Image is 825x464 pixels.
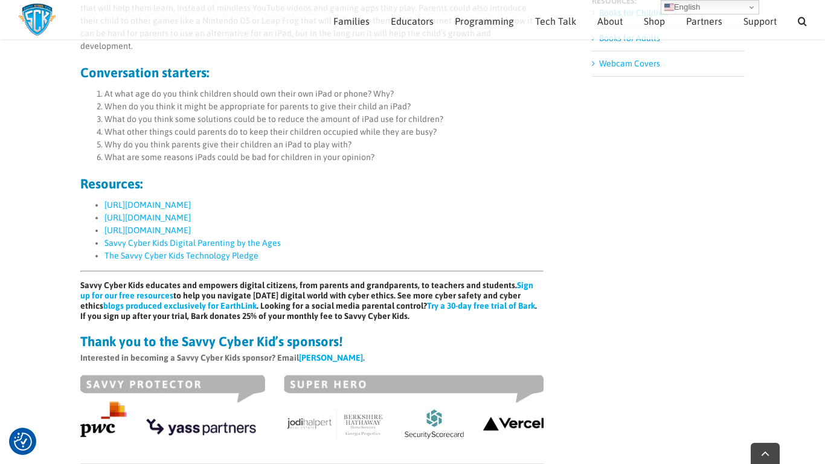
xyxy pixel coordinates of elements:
[333,16,370,26] span: Families
[664,2,674,12] img: en
[104,126,544,138] li: What other things could parents do to keep their children occupied while they are busy?
[80,176,143,192] strong: Resources:
[455,16,514,26] span: Programming
[103,301,257,311] a: blogs produced exclusively for EarthLink
[80,333,342,349] strong: Thank you to the Savvy Cyber Kid’s sponsors!
[104,100,544,113] li: When do you think it might be appropriate for parents to give their child an iPad?
[104,238,281,248] a: Savvy Cyber Kids Digital Parenting by the Ages
[80,280,544,321] h6: Savvy Cyber Kids educates and empowers digital citizens, from parents and grandparents, to teache...
[18,3,56,36] img: Savvy Cyber Kids Logo
[299,353,363,362] a: [PERSON_NAME]
[104,200,191,210] a: [URL][DOMAIN_NAME]
[104,138,544,151] li: Why do you think parents give their children an iPad to play with?
[535,16,576,26] span: Tech Talk
[80,65,209,80] strong: Conversation starters:
[80,353,365,362] strong: Interested in becoming a Savvy Cyber Kids sponsor? Email .
[104,251,258,260] a: The Savvy Cyber Kids Technology Pledge
[686,16,722,26] span: Partners
[104,113,544,126] li: What do you think some solutions could be to reduce the amount of iPad use for children?
[599,33,660,43] a: Books for Adults
[599,59,660,68] a: Webcam Covers
[104,225,191,235] a: [URL][DOMAIN_NAME]
[104,88,544,100] li: At what age do you think children should own their own iPad or phone? Why?
[743,16,777,26] span: Support
[104,151,544,164] li: What are some reasons iPads could be bad for children in your opinion?
[14,433,32,451] button: Consent Preferences
[14,433,32,451] img: Revisit consent button
[597,16,623,26] span: About
[391,16,434,26] span: Educators
[644,16,665,26] span: Shop
[80,280,533,300] a: Sign up for our free resources
[104,213,191,222] a: [URL][DOMAIN_NAME]
[427,301,535,311] a: Try a 30-day free trial of Bark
